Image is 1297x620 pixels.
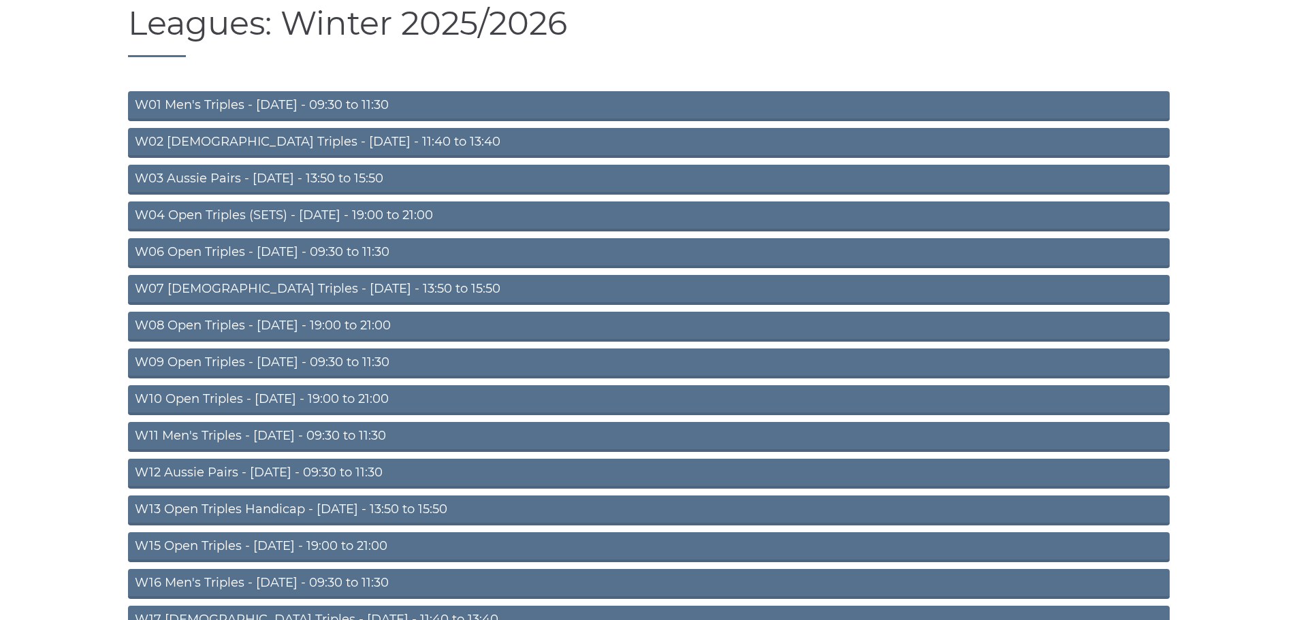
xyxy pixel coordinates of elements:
[128,459,1170,489] a: W12 Aussie Pairs - [DATE] - 09:30 to 11:30
[128,128,1170,158] a: W02 [DEMOGRAPHIC_DATA] Triples - [DATE] - 11:40 to 13:40
[128,238,1170,268] a: W06 Open Triples - [DATE] - 09:30 to 11:30
[128,165,1170,195] a: W03 Aussie Pairs - [DATE] - 13:50 to 15:50
[128,275,1170,305] a: W07 [DEMOGRAPHIC_DATA] Triples - [DATE] - 13:50 to 15:50
[128,312,1170,342] a: W08 Open Triples - [DATE] - 19:00 to 21:00
[128,385,1170,415] a: W10 Open Triples - [DATE] - 19:00 to 21:00
[128,532,1170,562] a: W15 Open Triples - [DATE] - 19:00 to 21:00
[128,495,1170,525] a: W13 Open Triples Handicap - [DATE] - 13:50 to 15:50
[128,201,1170,231] a: W04 Open Triples (SETS) - [DATE] - 19:00 to 21:00
[128,5,1170,57] h1: Leagues: Winter 2025/2026
[128,569,1170,599] a: W16 Men's Triples - [DATE] - 09:30 to 11:30
[128,422,1170,452] a: W11 Men's Triples - [DATE] - 09:30 to 11:30
[128,91,1170,121] a: W01 Men's Triples - [DATE] - 09:30 to 11:30
[128,348,1170,378] a: W09 Open Triples - [DATE] - 09:30 to 11:30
